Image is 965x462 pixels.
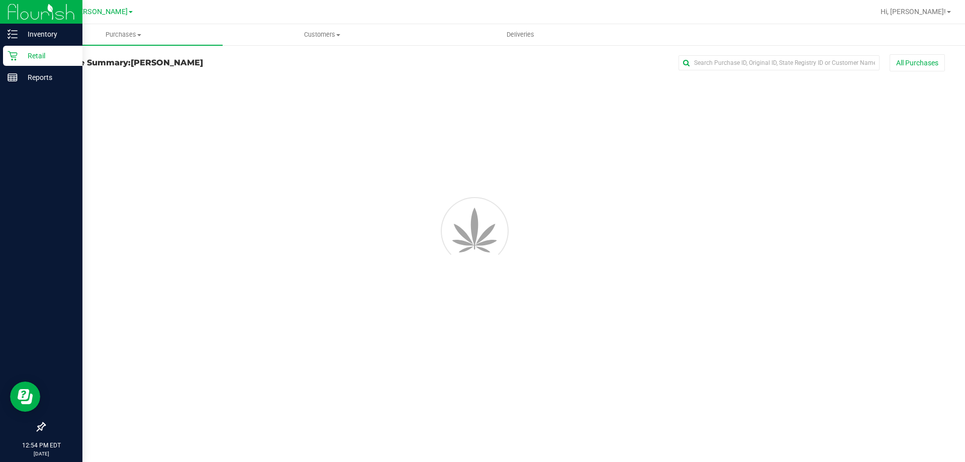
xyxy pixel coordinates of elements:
p: [DATE] [5,450,78,457]
span: Customers [223,30,421,39]
p: Inventory [18,28,78,40]
iframe: Resource center [10,382,40,412]
span: Hi, [PERSON_NAME]! [881,8,946,16]
span: Purchases [24,30,223,39]
span: [PERSON_NAME] [72,8,128,16]
span: Deliveries [493,30,548,39]
inline-svg: Reports [8,72,18,82]
span: [PERSON_NAME] [131,58,203,67]
a: Customers [223,24,421,45]
input: Search Purchase ID, Original ID, State Registry ID or Customer Name... [679,55,880,70]
p: 12:54 PM EDT [5,441,78,450]
p: Reports [18,71,78,83]
a: Deliveries [421,24,620,45]
button: All Purchases [890,54,945,71]
h3: Purchase Summary: [44,58,344,67]
inline-svg: Inventory [8,29,18,39]
a: Purchases [24,24,223,45]
p: Retail [18,50,78,62]
inline-svg: Retail [8,51,18,61]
